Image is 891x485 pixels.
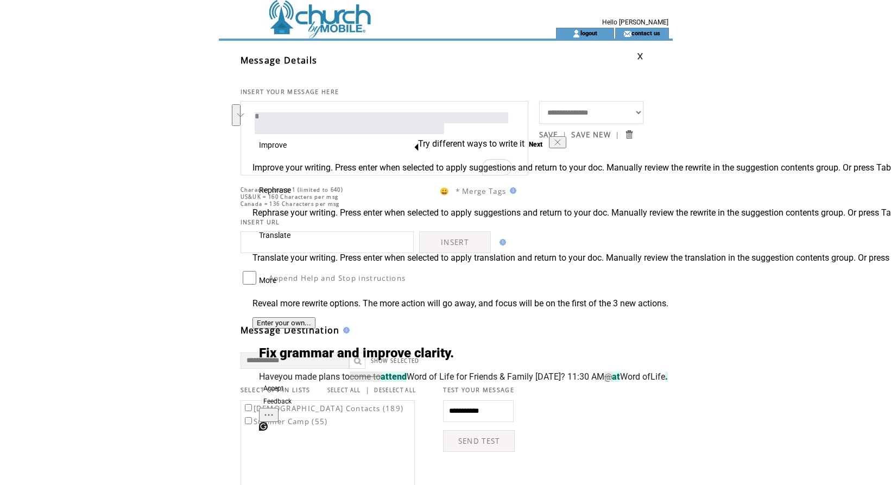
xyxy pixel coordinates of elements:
span: Message Details [241,54,318,66]
span: | [563,130,567,140]
span: US&UK = 160 Characters per msg [241,193,339,200]
span: | [615,130,620,140]
input: Submit [624,129,634,140]
img: contact_us_icon.gif [623,29,631,38]
a: contact us [631,29,660,36]
span: Canada = 136 Characters per msg [241,200,340,207]
span: INSERT URL [241,218,280,226]
span: Character count: 1 (limited to 640) [241,186,344,193]
span: SELECT OPT-IN LISTS [241,386,311,394]
label: Summer Camp (55) [243,417,328,426]
span: Hello [PERSON_NAME] [602,18,668,26]
span: INSERT YOUR MESSAGE HERE [241,88,339,96]
a: SAVE [539,130,558,140]
img: account_icon.gif [572,29,580,38]
span: Message Destination [241,324,340,336]
a: logout [580,29,597,36]
input: [DEMOGRAPHIC_DATA] Contacts (189) [245,404,252,411]
label: [DEMOGRAPHIC_DATA] Contacts (189) [243,404,404,413]
a: SAVE NEW [571,130,611,140]
textarea: To enrich screen reader interactions, please activate Accessibility in Grammarly extension settings [247,104,522,169]
input: Summer Camp (55) [245,417,252,424]
a: SEND TEST [443,430,515,452]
